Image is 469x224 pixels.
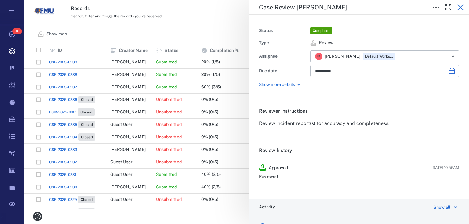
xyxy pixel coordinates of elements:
[449,52,457,61] button: Open
[364,54,394,59] span: Default Workspace
[259,108,459,115] h6: Reviewer instructions
[14,4,26,10] span: Help
[325,53,360,59] span: [PERSON_NAME]
[442,1,454,13] button: Toggle Fullscreen
[315,53,322,60] div: R R
[430,1,442,13] button: Toggle to Edit Boxes
[254,159,464,189] div: Approved[DATE] 10:56AMReviewed
[259,27,308,35] div: Status
[259,52,308,61] div: Assignee
[454,1,467,13] button: Close
[259,174,459,180] p: Reviewed
[259,204,275,210] h6: Activity
[259,39,308,47] div: Type
[431,165,459,170] span: [DATE] 10:56AM
[319,40,333,46] span: Review
[269,165,288,171] p: Approved
[434,204,450,211] div: Show all
[12,28,22,34] span: 4
[259,67,308,75] div: Due date
[259,147,459,154] h6: Review history
[259,82,295,88] p: Show more details
[311,28,331,34] span: Complete
[446,65,458,77] button: Choose date, selected date is Sep 30, 2025
[259,120,459,127] p: Review incident report(s) for accuracy and completeness.
[259,4,347,11] h5: Case Review [PERSON_NAME]
[5,5,195,10] body: Rich Text Area. Press ALT-0 for help.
